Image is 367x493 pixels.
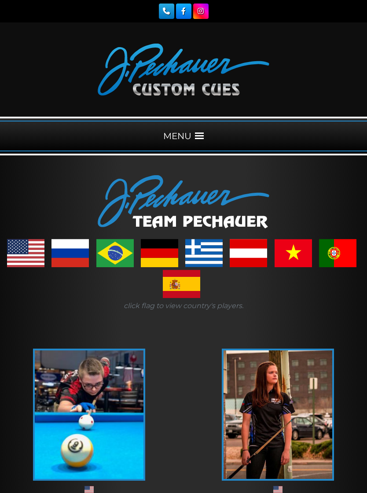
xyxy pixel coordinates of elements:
img: alex-bryant-225x320.jpg [35,350,143,479]
img: Pechauer Custom Cues [98,44,269,96]
img: amanda-c-1-e1555337534391.jpg [224,350,332,479]
i: click flag to view country's players. [124,302,243,310]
